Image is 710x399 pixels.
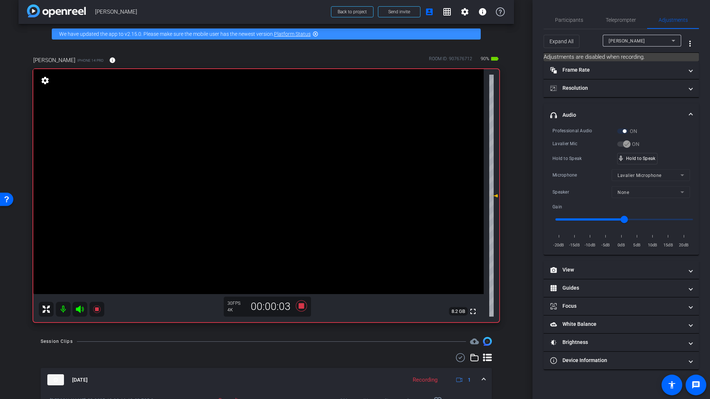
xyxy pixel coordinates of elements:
[72,376,88,384] span: [DATE]
[544,61,699,79] mat-expansion-panel-header: Frame Rate
[469,307,477,316] mat-icon: fullscreen
[470,337,479,346] mat-icon: cloud_upload
[552,203,617,211] div: Gain
[544,127,699,255] div: Audio
[628,127,638,135] label: ON
[552,155,617,162] div: Hold to Speak
[686,39,694,48] mat-icon: more_vert
[681,35,699,52] button: More Options for Adjustments Panel
[409,376,441,384] div: Recording
[552,127,617,134] div: Professional Audio
[52,28,481,40] div: We have updated the app to v2.15.0. Please make sure the mobile user has the newest version.
[490,54,499,63] mat-icon: battery_std
[544,334,699,351] mat-expansion-panel-header: Brightness
[550,320,683,328] mat-panel-title: White Balance
[77,58,104,63] span: iPhone 14 Pro
[449,307,468,316] span: 8.2 GB
[227,307,246,313] div: 4K
[233,301,240,306] span: FPS
[550,266,683,274] mat-panel-title: View
[378,6,420,17] button: Send invite
[41,338,73,345] div: Session Clips
[544,352,699,369] mat-expansion-panel-header: Device Information
[544,261,699,279] mat-expansion-panel-header: View
[478,7,487,16] mat-icon: info
[429,55,472,66] div: ROOM ID: 907676712
[544,79,699,97] mat-expansion-panel-header: Resolution
[544,297,699,315] mat-expansion-panel-header: Focus
[388,9,410,15] span: Send invite
[468,376,471,384] span: 1
[470,337,479,346] span: Destinations for your clips
[692,381,700,389] mat-icon: message
[552,188,612,196] div: Speaker
[626,156,655,161] span: Hold to Speak
[460,7,469,16] mat-icon: settings
[568,242,581,249] span: -15dB
[646,242,659,249] span: 10dB
[552,171,612,179] div: Microphone
[544,279,699,297] mat-expansion-panel-header: Guides
[33,56,75,64] span: [PERSON_NAME]
[550,111,683,119] mat-panel-title: Audio
[550,302,683,310] mat-panel-title: Focus
[550,357,683,364] mat-panel-title: Device Information
[552,140,617,147] div: Lavalier Mic
[552,242,565,249] span: -20dB
[550,84,683,92] mat-panel-title: Resolution
[677,242,690,249] span: 20dB
[40,76,50,85] mat-icon: settings
[274,31,311,37] a: Platform Status
[544,103,699,127] mat-expansion-panel-header: Audio
[662,242,674,249] span: 15dB
[489,191,498,200] mat-icon: 0 dB
[246,300,295,313] div: 00:00:03
[555,17,583,23] span: Participants
[47,374,64,385] img: thumb-nail
[630,140,640,148] label: ON
[599,242,612,249] span: -5dB
[659,17,688,23] span: Adjustments
[480,53,490,65] span: 90%
[544,316,699,333] mat-expansion-panel-header: White Balance
[550,338,683,346] mat-panel-title: Brightness
[584,242,596,249] span: -10dB
[550,34,574,48] span: Expand All
[544,35,579,48] button: Expand All
[443,7,452,16] mat-icon: grid_on
[338,9,367,14] span: Back to project
[618,155,624,162] span: mic_none
[227,300,246,306] div: 30
[544,53,699,61] mat-card: Adjustments are disabled when recording.
[550,66,683,74] mat-panel-title: Frame Rate
[312,31,318,37] mat-icon: highlight_off
[606,17,636,23] span: Teleprompter
[550,284,683,292] mat-panel-title: Guides
[609,38,645,44] span: [PERSON_NAME]
[27,4,86,17] img: app-logo
[95,4,327,19] span: [PERSON_NAME]
[331,6,373,17] button: Back to project
[109,57,116,64] mat-icon: info
[630,242,643,249] span: 5dB
[41,368,492,392] mat-expansion-panel-header: thumb-nail[DATE]Recording1
[483,337,492,346] img: Session clips
[615,242,628,249] span: 0dB
[425,7,434,16] mat-icon: account_box
[667,381,676,389] mat-icon: accessibility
